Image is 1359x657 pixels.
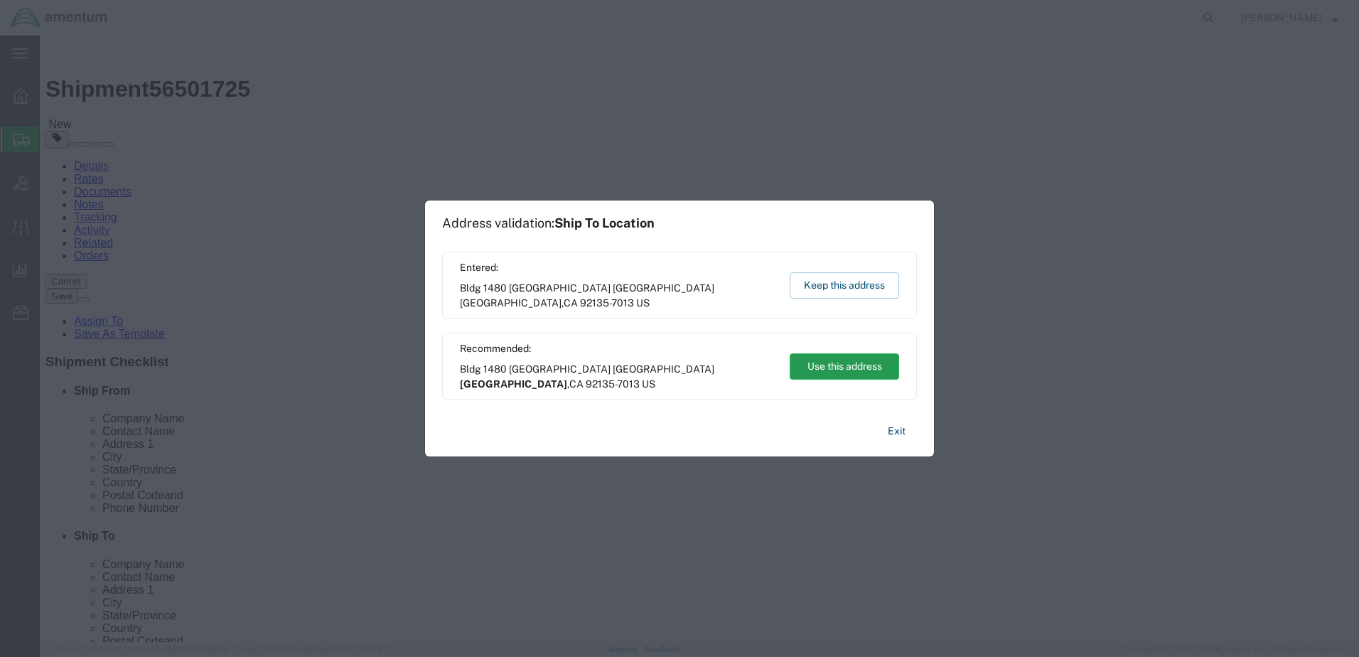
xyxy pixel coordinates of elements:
span: CA [569,378,584,390]
span: CA [564,297,578,309]
span: [GEOGRAPHIC_DATA] [460,297,562,309]
h1: Address validation: [442,215,655,231]
span: Bldg 1480 [GEOGRAPHIC_DATA] [GEOGRAPHIC_DATA] , [460,362,776,392]
button: Keep this address [790,272,899,299]
span: US [642,378,655,390]
span: Bldg 1480 [GEOGRAPHIC_DATA] [GEOGRAPHIC_DATA] , [460,281,776,311]
span: Entered: [460,260,776,275]
span: 92135-7013 [580,297,634,309]
button: Exit [876,419,917,444]
span: US [636,297,650,309]
span: [GEOGRAPHIC_DATA] [460,378,567,390]
button: Use this address [790,353,899,380]
span: Recommended: [460,341,776,356]
span: 92135-7013 [586,378,640,390]
span: Ship To Location [554,215,655,230]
